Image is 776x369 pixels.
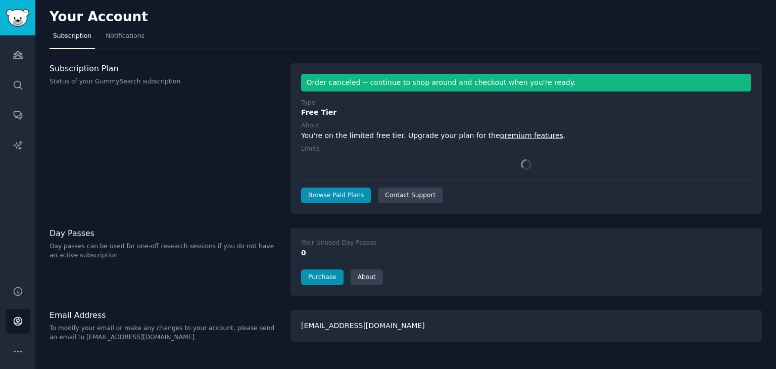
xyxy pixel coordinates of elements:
[301,130,751,141] div: You're on the limited free tier. Upgrade your plan for the .
[50,63,280,74] h3: Subscription Plan
[50,242,280,260] p: Day passes can be used for one-off research sessions if you do not have an active subscription
[102,28,148,49] a: Notifications
[50,310,280,320] h3: Email Address
[301,188,371,204] a: Browse Paid Plans
[50,324,280,342] p: To modify your email or make any changes to your account, please send an email to [EMAIL_ADDRESS]...
[50,77,280,86] p: Status of your GummySearch subscription
[301,239,376,248] div: Your Unused Day Passes
[6,9,29,27] img: GummySearch logo
[500,131,563,140] a: premium features
[301,99,315,108] div: Type
[378,188,443,204] a: Contact Support
[50,28,95,49] a: Subscription
[301,107,751,118] div: Free Tier
[301,121,319,130] div: About
[53,32,91,41] span: Subscription
[50,228,280,239] h3: Day Passes
[50,9,148,25] h2: Your Account
[301,74,751,91] div: Order canceled -- continue to shop around and checkout when you're ready.
[351,269,383,286] a: About
[301,145,320,154] div: Limits
[301,269,344,286] a: Purchase
[290,310,762,342] div: [EMAIL_ADDRESS][DOMAIN_NAME]
[301,248,751,258] div: 0
[106,32,144,41] span: Notifications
